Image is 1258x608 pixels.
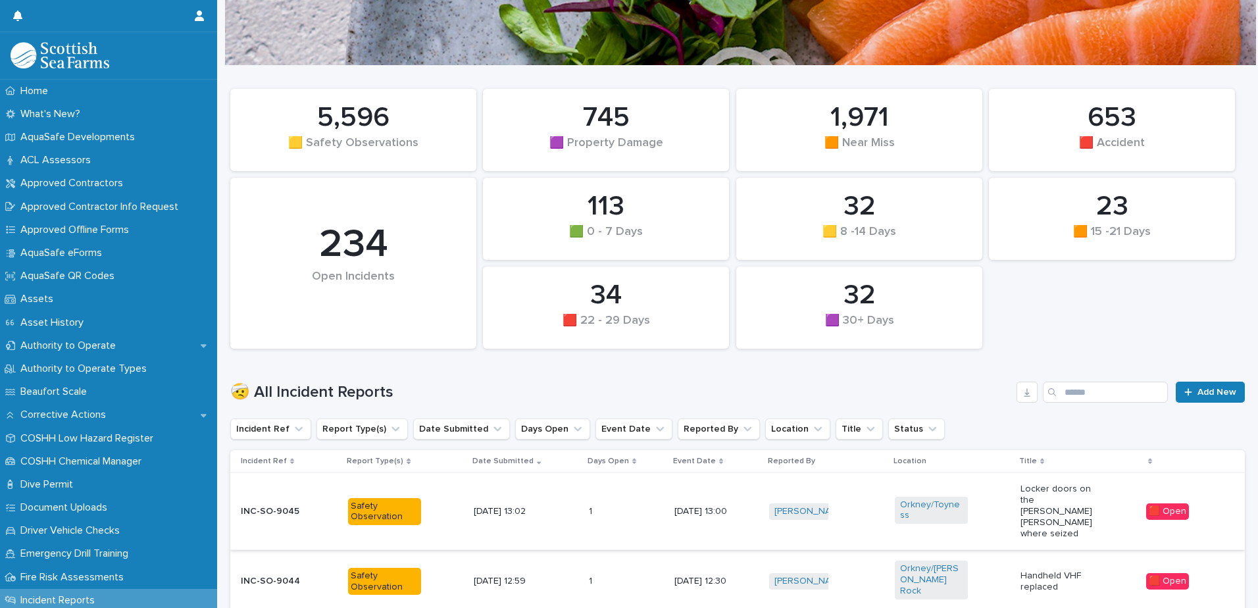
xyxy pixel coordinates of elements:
div: 🟨 8 -14 Days [759,225,960,253]
div: 32 [759,279,960,312]
p: AquaSafe eForms [15,247,113,259]
p: Location [893,454,926,469]
input: Search [1043,382,1168,403]
div: 🟪 30+ Days [759,314,960,342]
p: [DATE] 13:02 [474,506,547,517]
p: [DATE] 13:00 [674,506,747,517]
p: Title [1019,454,1037,469]
p: Corrective Actions [15,409,116,421]
tr: INC-SO-9045Safety Observation[DATE] 13:0211 [DATE] 13:00[PERSON_NAME] Orkney/Toyness Locker doors... [230,473,1245,550]
p: Report Type(s) [347,454,403,469]
a: [PERSON_NAME] [774,576,846,587]
div: 5,596 [253,101,454,134]
div: Safety Observation [348,498,421,526]
div: 🟥 Accident [1011,136,1213,164]
div: 🟩 0 - 7 Days [505,225,707,253]
p: Dive Permit [15,478,84,491]
p: AquaSafe QR Codes [15,270,125,282]
img: bPIBxiqnSb2ggTQWdOVV [11,42,109,68]
div: 🟥 Open [1146,503,1189,520]
p: [DATE] 12:59 [474,576,547,587]
div: 🟥 22 - 29 Days [505,314,707,342]
span: Add New [1197,388,1236,397]
p: COSHH Chemical Manager [15,455,152,468]
button: Date Submitted [413,418,510,440]
p: Approved Offline Forms [15,224,139,236]
p: Document Uploads [15,501,118,514]
p: 1 [589,503,595,517]
div: Safety Observation [348,568,421,595]
button: Incident Ref [230,418,311,440]
p: [DATE] 12:30 [674,576,747,587]
p: Incident Ref [241,454,287,469]
p: Authority to Operate Types [15,363,157,375]
p: Approved Contractors [15,177,134,190]
p: INC-SO-9045 [241,506,314,517]
h1: 🤕 All Incident Reports [230,383,1011,402]
p: Reported By [768,454,815,469]
button: Location [765,418,830,440]
button: Report Type(s) [316,418,408,440]
div: 745 [505,101,707,134]
div: 🟧 Near Miss [759,136,960,164]
p: INC-SO-9044 [241,576,314,587]
button: Event Date [595,418,672,440]
a: Add New [1176,382,1245,403]
p: Asset History [15,317,94,329]
div: 1,971 [759,101,960,134]
p: Assets [15,293,64,305]
button: Status [888,418,945,440]
p: Incident Reports [15,594,105,607]
div: Open Incidents [253,270,454,311]
p: What's New? [15,108,91,120]
p: Authority to Operate [15,340,126,352]
div: 🟪 Property Damage [505,136,707,164]
div: 🟧 15 -21 Days [1011,225,1213,253]
p: Approved Contractor Info Request [15,201,189,213]
a: Orkney/Toyness [900,499,963,522]
p: Driver Vehicle Checks [15,524,130,537]
div: 234 [253,221,454,268]
p: COSHH Low Hazard Register [15,432,164,445]
div: 🟨 Safety Observations [253,136,454,164]
div: 23 [1011,190,1213,223]
div: 113 [505,190,707,223]
p: Date Submitted [472,454,534,469]
p: Beaufort Scale [15,386,97,398]
p: Fire Risk Assessments [15,571,134,584]
a: Orkney/[PERSON_NAME] Rock [900,563,963,596]
p: Home [15,85,59,97]
p: Days Open [588,454,629,469]
button: Days Open [515,418,590,440]
p: Emergency Drill Training [15,547,139,560]
div: 32 [759,190,960,223]
div: 34 [505,279,707,312]
button: Reported By [678,418,760,440]
p: Event Date [673,454,716,469]
p: AquaSafe Developments [15,131,145,143]
div: 653 [1011,101,1213,134]
a: [PERSON_NAME] [774,506,846,517]
p: ACL Assessors [15,154,101,166]
p: 1 [589,573,595,587]
p: Locker doors on the [PERSON_NAME] [PERSON_NAME] where seized [1020,484,1094,539]
p: Handheld VHF replaced [1020,570,1094,593]
div: 🟥 Open [1146,573,1189,590]
button: Title [836,418,883,440]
